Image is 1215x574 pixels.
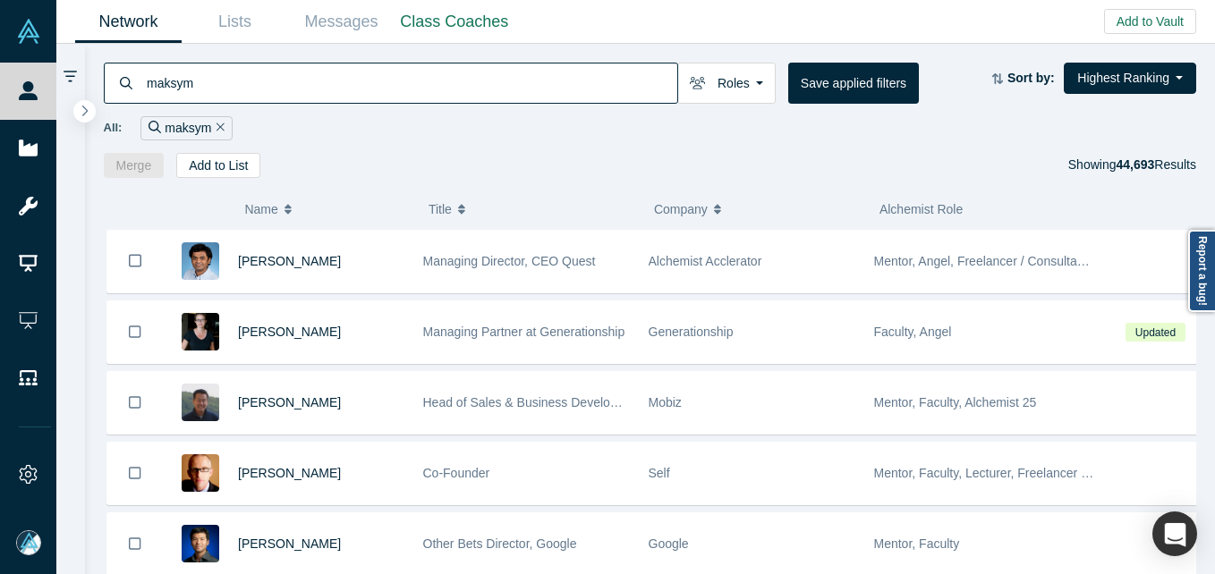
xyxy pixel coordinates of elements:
strong: Sort by: [1007,71,1055,85]
a: Messages [288,1,395,43]
button: Bookmark [107,301,163,363]
span: Results [1116,157,1196,172]
a: [PERSON_NAME] [238,466,341,480]
button: Merge [104,153,165,178]
span: Company [654,190,708,228]
a: [PERSON_NAME] [238,536,341,551]
span: Alchemist Role [879,202,963,216]
strong: 44,693 [1116,157,1154,172]
span: Self [649,466,670,480]
img: Robert Winder's Profile Image [182,454,219,492]
span: Mobiz [649,395,682,409]
button: Bookmark [107,230,163,292]
a: Class Coaches [395,1,514,43]
button: Bookmark [107,443,163,504]
span: Name [244,190,277,228]
button: Highest Ranking [1064,63,1196,94]
a: [PERSON_NAME] [238,325,341,339]
div: Showing [1068,153,1196,178]
button: Title [429,190,635,228]
span: Managing Partner at Generationship [423,325,625,339]
input: Search by name, title, company, summary, expertise, investment criteria or topics of focus [145,62,677,104]
button: Company [654,190,861,228]
a: [PERSON_NAME] [238,395,341,409]
span: Head of Sales & Business Development (interim) [423,395,694,409]
button: Add to List [176,153,260,178]
span: Mentor, Faculty [874,536,960,551]
span: Faculty, Angel [874,325,952,339]
span: Updated [1126,323,1185,342]
button: Remove Filter [211,118,225,139]
span: Co-Founder [423,466,490,480]
img: Alchemist Vault Logo [16,19,41,44]
img: Rachel Chalmers's Profile Image [182,313,219,350]
img: Gnani Palanikumar's Profile Image [182,242,219,280]
button: Name [244,190,410,228]
a: Lists [182,1,288,43]
a: [PERSON_NAME] [238,254,341,268]
span: All: [104,119,123,137]
img: Mia Scott's Account [16,530,41,555]
img: Michael Chang's Profile Image [182,384,219,421]
span: Generationship [649,325,734,339]
span: Title [429,190,452,228]
span: Mentor, Faculty, Alchemist 25 [874,395,1037,409]
span: Other Bets Director, Google [423,536,577,551]
a: Network [75,1,182,43]
button: Bookmark [107,372,163,434]
div: maksym [140,116,233,140]
a: Report a bug! [1188,230,1215,312]
span: Alchemist Acclerator [649,254,762,268]
img: Steven Kan's Profile Image [182,525,219,562]
span: Managing Director, CEO Quest [423,254,596,268]
button: Save applied filters [788,63,919,104]
span: Google [649,536,689,551]
button: Roles [677,63,776,104]
button: Add to Vault [1104,9,1196,34]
